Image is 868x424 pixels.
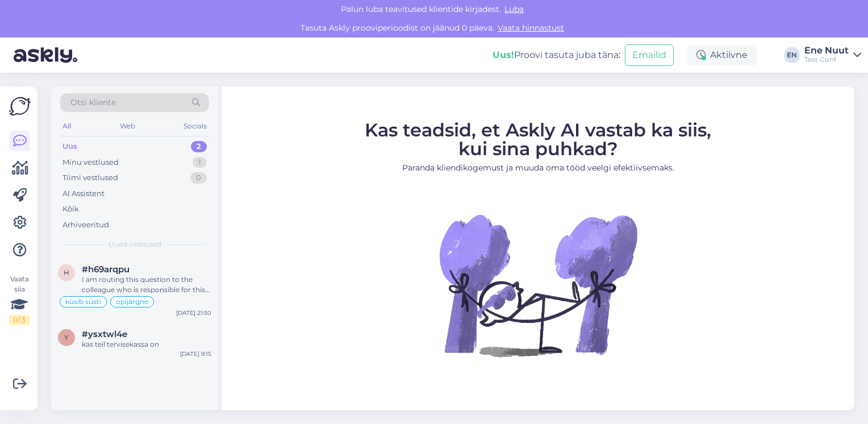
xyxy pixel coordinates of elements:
div: All [60,119,73,134]
span: Uued vestlused [108,239,161,250]
div: [DATE] 9:15 [180,350,211,358]
div: Tiimi vestlused [62,172,118,184]
span: h [64,268,69,277]
div: Ene Nuut [804,46,849,55]
span: Kas teadsid, et Askly AI vastab ka siis, kui sina puhkad? [365,118,711,159]
div: 2 [191,141,207,152]
span: opijärgne [116,298,148,305]
span: Otsi kliente [70,97,116,109]
span: #ysxtwl4e [82,329,127,339]
button: Emailid [625,44,674,66]
div: EN [784,47,800,63]
span: y [64,333,69,342]
p: Paranda kliendikogemust ja muuda oma tööd veelgi efektiivsemaks. [365,161,711,173]
div: Socials [181,119,209,134]
div: Vaata siia [9,274,30,325]
span: #h69arqpu [82,264,130,275]
div: Kõik [62,203,79,215]
div: Arhiveeritud [62,219,109,231]
div: I am routing this question to the colleague who is responsible for this topic. The reply might ta... [82,275,211,295]
img: Askly Logo [9,95,31,117]
a: Ene NuutTest Conf [804,46,861,64]
div: Uus [62,141,77,152]
div: 0 [190,172,207,184]
div: Minu vestlused [62,157,119,168]
div: Aktiivne [687,45,757,65]
div: 1 [193,157,207,168]
div: [DATE] 21:50 [176,309,211,317]
span: Luba [501,4,527,14]
div: Web [118,119,137,134]
b: Uus! [493,49,514,60]
img: No Chat active [436,182,640,387]
a: Vaata hinnastust [494,23,567,33]
div: Test Conf [804,55,849,64]
span: küsib süsti [65,298,101,305]
div: AI Assistent [62,188,105,199]
div: kas teil tervisekassa on [82,339,211,350]
div: 0 / 3 [9,315,30,325]
div: Proovi tasuta juba täna: [493,48,620,62]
